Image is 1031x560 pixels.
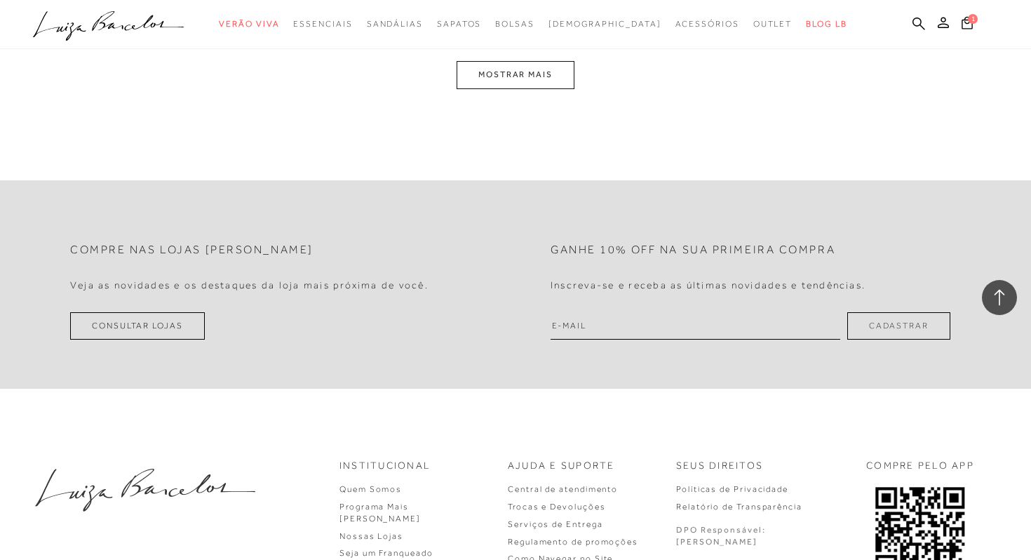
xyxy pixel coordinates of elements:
span: Essenciais [293,19,352,29]
button: 1 [957,15,977,34]
a: categoryNavScreenReaderText [437,11,481,37]
span: BLOG LB [806,19,847,29]
button: Cadastrar [847,312,950,340]
span: Verão Viva [219,19,279,29]
a: categoryNavScreenReaderText [753,11,793,37]
a: categoryNavScreenReaderText [219,11,279,37]
span: Sapatos [437,19,481,29]
input: E-mail [551,312,840,340]
span: Acessórios [675,19,739,29]
span: Outlet [753,19,793,29]
span: [DEMOGRAPHIC_DATA] [548,19,661,29]
a: BLOG LB [806,11,847,37]
button: MOSTRAR MAIS [457,61,574,88]
a: Central de atendimento [508,484,618,494]
h2: Ganhe 10% off na sua primeira compra [551,244,835,257]
a: Programa Mais [PERSON_NAME] [339,502,421,524]
p: Institucional [339,459,431,473]
a: categoryNavScreenReaderText [675,11,739,37]
a: Relatório de Transparência [676,502,802,512]
p: DPO Responsável: [PERSON_NAME] [676,524,766,548]
span: Sandálias [367,19,423,29]
a: Regulamento de promoções [508,537,638,547]
a: Quem Somos [339,484,402,494]
span: 1 [968,14,978,24]
a: noSubCategoriesText [548,11,661,37]
p: COMPRE PELO APP [866,459,974,473]
a: Seja um Franqueado [339,548,433,558]
h4: Inscreva-se e receba as últimas novidades e tendências. [551,279,865,291]
p: Seus Direitos [676,459,763,473]
a: categoryNavScreenReaderText [495,11,534,37]
a: Serviços de Entrega [508,519,602,529]
span: Bolsas [495,19,534,29]
a: Consultar Lojas [70,312,205,340]
a: Nossas Lojas [339,531,403,541]
a: Políticas de Privacidade [676,484,788,494]
img: luiza-barcelos.png [35,469,255,512]
h4: Veja as novidades e os destaques da loja mais próxima de você. [70,279,429,291]
a: categoryNavScreenReaderText [367,11,423,37]
p: Ajuda e Suporte [508,459,615,473]
h2: Compre nas lojas [PERSON_NAME] [70,244,314,257]
a: categoryNavScreenReaderText [293,11,352,37]
a: Trocas e Devoluções [508,502,605,512]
